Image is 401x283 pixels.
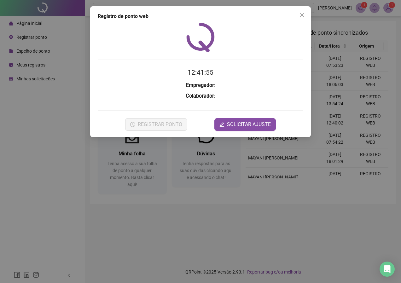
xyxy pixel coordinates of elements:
div: Registro de ponto web [98,13,303,20]
div: Open Intercom Messenger [380,262,395,277]
span: SOLICITAR AJUSTE [227,121,271,128]
time: 12:41:55 [188,69,213,76]
h3: : [98,92,303,100]
span: close [299,13,305,18]
strong: Empregador [186,82,214,88]
h3: : [98,81,303,90]
button: editSOLICITAR AJUSTE [214,118,276,131]
img: QRPoint [186,23,215,52]
button: Close [297,10,307,20]
button: REGISTRAR PONTO [125,118,187,131]
strong: Colaborador [186,93,214,99]
span: edit [219,122,224,127]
